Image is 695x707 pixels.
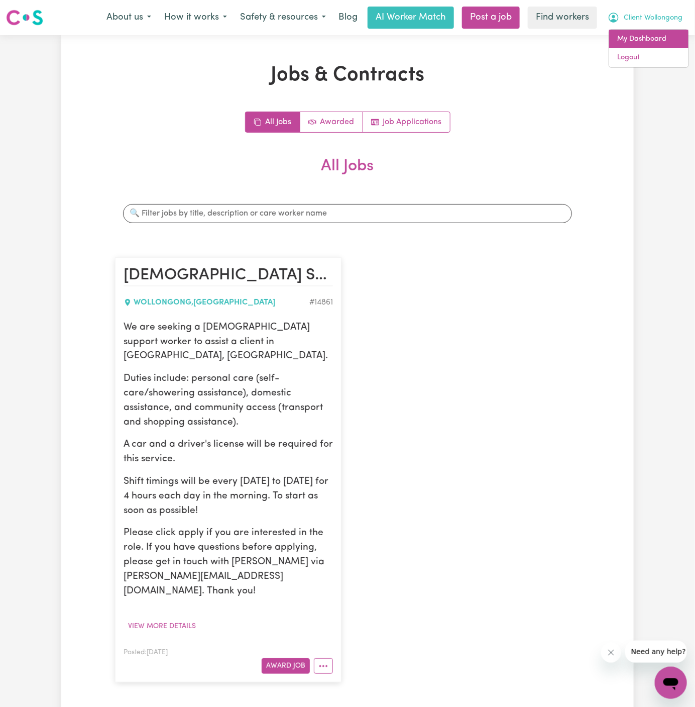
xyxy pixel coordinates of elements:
p: We are seeking a [DEMOGRAPHIC_DATA] support worker to assist a client in [GEOGRAPHIC_DATA], [GEOG... [124,321,333,364]
button: View more details [124,619,200,634]
h1: Jobs & Contracts [115,63,580,87]
div: WOLLONGONG , [GEOGRAPHIC_DATA] [124,296,309,309]
p: Please click apply if you are interested in the role. If you have questions before applying, plea... [124,526,333,598]
a: Post a job [462,7,520,29]
a: Job applications [363,112,450,132]
h2: All Jobs [115,157,580,192]
button: Award Job [262,658,310,674]
p: A car and a driver's license will be required for this service. [124,438,333,467]
div: My Account [609,29,689,68]
p: Duties include: personal care (self-care/showering assistance), domestic assistance, and communit... [124,372,333,430]
a: AI Worker Match [368,7,454,29]
a: All jobs [246,112,300,132]
button: My Account [601,7,689,28]
img: Careseekers logo [6,9,43,27]
button: How it works [158,7,234,28]
a: Active jobs [300,112,363,132]
div: Job ID #14861 [309,296,333,309]
iframe: Button to launch messaging window [655,667,687,699]
span: Client Wollongong [624,13,682,24]
p: Shift timings will be every [DATE] to [DATE] for 4 hours each day in the morning. To start as soo... [124,475,333,518]
a: Careseekers logo [6,6,43,29]
iframe: Close message [601,643,621,663]
input: 🔍 Filter jobs by title, description or care worker name [123,204,572,223]
a: Blog [332,7,364,29]
button: More options [314,658,333,674]
iframe: Message from company [625,641,687,663]
a: Find workers [528,7,597,29]
button: Safety & resources [234,7,332,28]
a: Logout [609,48,688,67]
span: Posted: [DATE] [124,649,168,656]
a: My Dashboard [609,30,688,49]
h2: Female Support Worker Needed In Wollongong, NSW [124,266,333,286]
button: About us [100,7,158,28]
